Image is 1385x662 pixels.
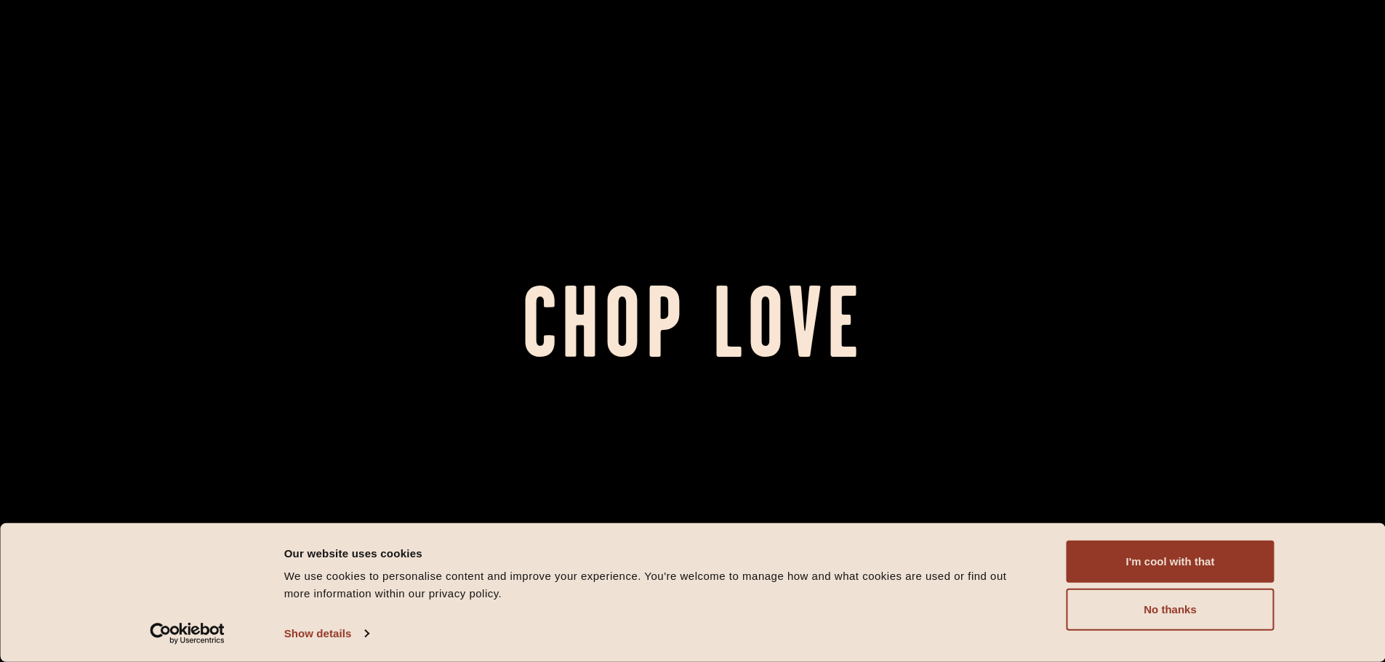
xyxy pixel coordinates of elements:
[1067,589,1274,631] button: No thanks
[1067,541,1274,583] button: I'm cool with that
[284,623,369,645] a: Show details
[124,623,251,645] a: Usercentrics Cookiebot - opens in a new window
[284,544,1034,562] div: Our website uses cookies
[284,568,1034,602] div: We use cookies to personalise content and improve your experience. You're welcome to manage how a...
